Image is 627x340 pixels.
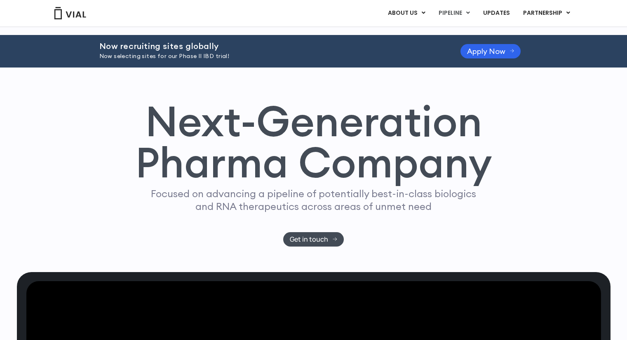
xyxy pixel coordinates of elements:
[99,52,440,61] p: Now selecting sites for our Phase II IBD trial!
[54,7,87,19] img: Vial Logo
[517,6,577,20] a: PARTNERSHIPMenu Toggle
[99,42,440,51] h2: Now recruiting sites globally
[477,6,516,20] a: UPDATES
[148,187,480,213] p: Focused on advancing a pipeline of potentially best-in-class biologics and RNA therapeutics acros...
[283,232,344,247] a: Get in touch
[467,48,505,54] span: Apply Now
[460,44,521,58] a: Apply Now
[290,236,328,242] span: Get in touch
[135,100,492,184] h1: Next-Generation Pharma Company
[432,6,476,20] a: PIPELINEMenu Toggle
[381,6,432,20] a: ABOUT USMenu Toggle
